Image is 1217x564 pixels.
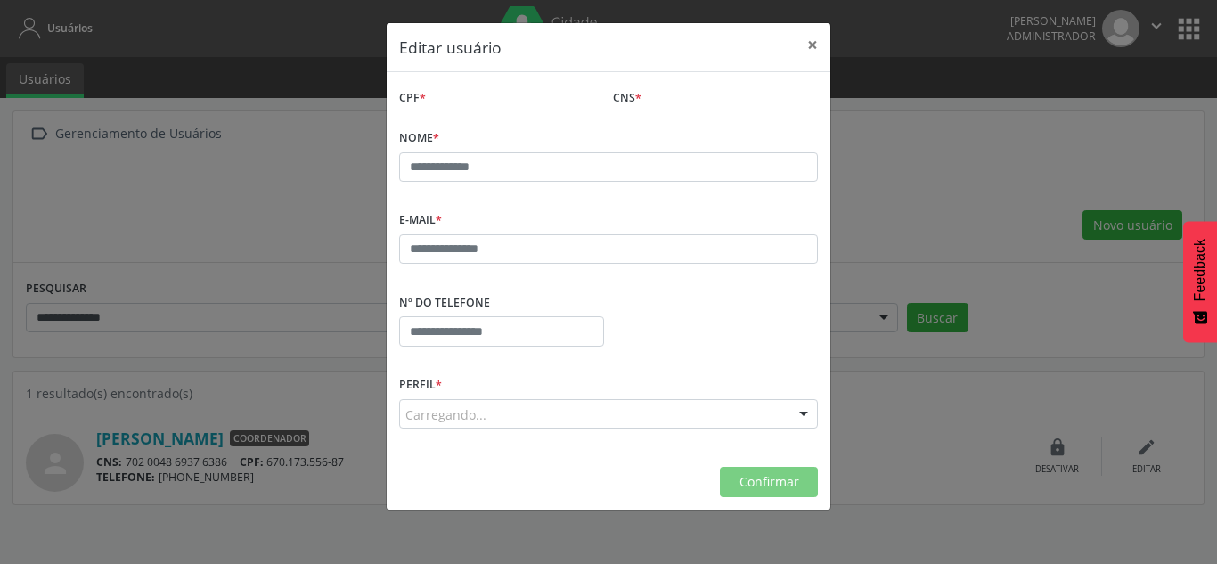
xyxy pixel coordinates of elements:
[405,405,486,424] span: Carregando...
[399,36,502,59] h5: Editar usuário
[1183,221,1217,342] button: Feedback - Mostrar pesquisa
[1192,239,1208,301] span: Feedback
[399,207,442,234] label: E-mail
[720,467,818,497] button: Confirmar
[399,372,442,399] label: Perfil
[613,85,641,112] label: CNS
[399,289,490,316] label: Nº do Telefone
[739,473,799,490] span: Confirmar
[795,23,830,67] button: Close
[399,85,426,112] label: CPF
[399,125,439,152] label: Nome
